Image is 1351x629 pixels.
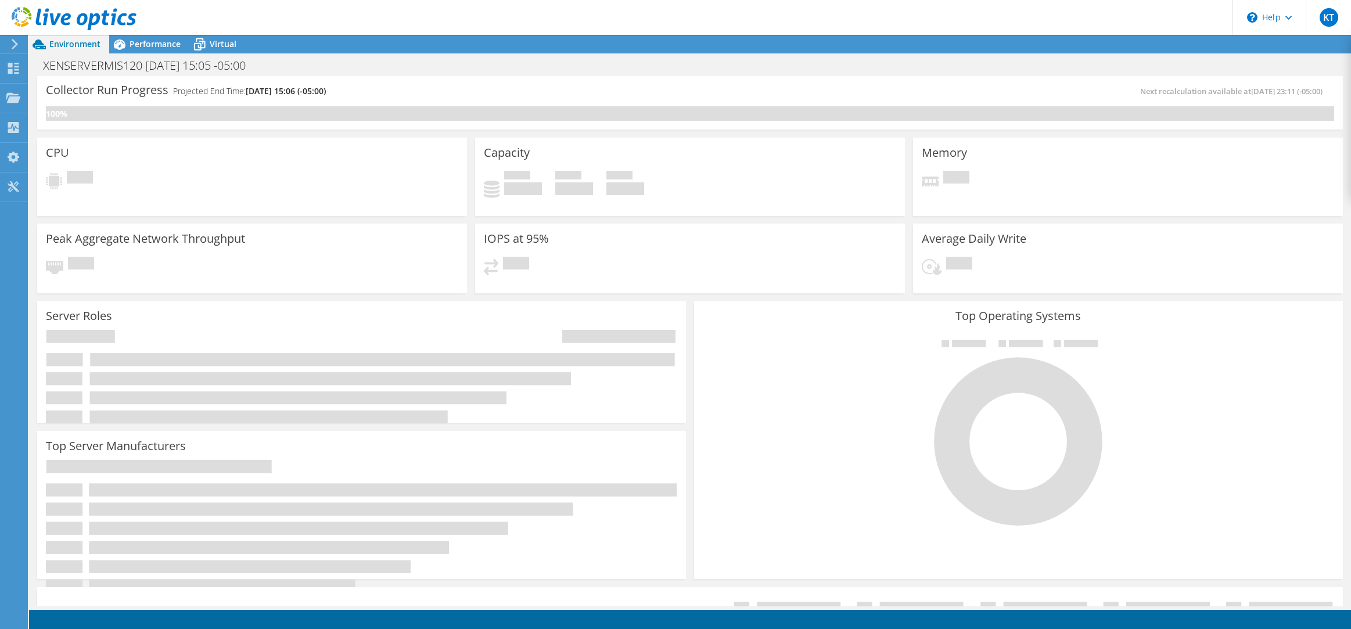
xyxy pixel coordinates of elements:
[130,38,181,49] span: Performance
[68,257,94,272] span: Pending
[1140,86,1328,96] span: Next recalculation available at
[46,146,69,159] h3: CPU
[606,171,633,182] span: Total
[49,38,100,49] span: Environment
[504,171,530,182] span: Used
[484,146,530,159] h3: Capacity
[1251,86,1323,96] span: [DATE] 23:11 (-05:00)
[210,38,236,49] span: Virtual
[922,146,967,159] h3: Memory
[67,171,93,186] span: Pending
[484,232,549,245] h3: IOPS at 95%
[46,440,186,452] h3: Top Server Manufacturers
[1247,12,1257,23] svg: \n
[606,182,644,195] h4: 0 GiB
[38,59,264,72] h1: XENSERVERMIS120 [DATE] 15:05 -05:00
[703,310,1334,322] h3: Top Operating Systems
[246,85,326,96] span: [DATE] 15:06 (-05:00)
[46,310,112,322] h3: Server Roles
[504,182,542,195] h4: 0 GiB
[1320,8,1338,27] span: KT
[555,182,593,195] h4: 0 GiB
[46,232,245,245] h3: Peak Aggregate Network Throughput
[555,171,581,182] span: Free
[503,257,529,272] span: Pending
[946,257,972,272] span: Pending
[173,85,326,98] h4: Projected End Time:
[922,232,1026,245] h3: Average Daily Write
[943,171,969,186] span: Pending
